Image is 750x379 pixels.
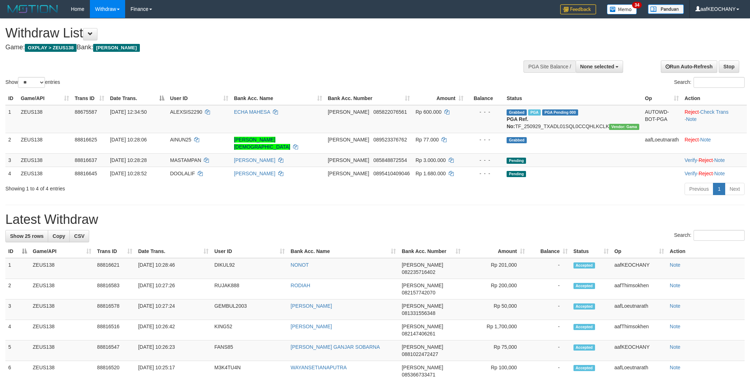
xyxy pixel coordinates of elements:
[402,290,435,295] span: Copy 082157742070 to clipboard
[402,324,443,329] span: [PERSON_NAME]
[94,320,135,340] td: 88816516
[69,230,89,242] a: CSV
[5,212,745,227] h1: Latest Withdraw
[642,92,682,105] th: Op: activate to sort column ascending
[682,167,747,180] td: · ·
[469,136,501,143] div: - - -
[211,340,288,361] td: FANS85
[291,344,380,350] a: [PERSON_NAME] GANJAR SOBARNA
[135,258,211,279] td: [DATE] 10:28:46
[328,171,369,176] span: [PERSON_NAME]
[291,324,332,329] a: [PERSON_NAME]
[612,320,667,340] td: aafThimsokhen
[469,170,501,177] div: - - -
[5,167,18,180] td: 4
[713,183,725,195] a: 1
[170,171,195,176] span: DOOLALIF
[686,116,697,122] a: Note
[402,365,443,370] span: [PERSON_NAME]
[211,279,288,299] td: RUJAK888
[573,344,595,351] span: Accepted
[670,262,681,268] a: Note
[528,340,571,361] td: -
[291,365,347,370] a: WAYANSETIANAPUTRA
[685,157,697,163] a: Verify
[328,137,369,143] span: [PERSON_NAME]
[211,258,288,279] td: DIKUL92
[612,340,667,361] td: aafKEOCHANY
[5,77,60,88] label: Show entries
[504,105,642,133] td: TF_250929_TXADL01SQL0CCQHLKCLK
[402,310,435,316] span: Copy 081331556348 to clipboard
[661,60,717,73] a: Run Auto-Refresh
[291,303,332,309] a: [PERSON_NAME]
[74,233,84,239] span: CSV
[632,2,642,8] span: 34
[609,124,639,130] span: Vendor URL: https://trx31.1velocity.biz
[75,171,97,176] span: 88816645
[416,157,446,163] span: Rp 3.000.000
[170,157,201,163] span: MASTAMPAN
[700,109,729,115] a: Check Trans
[211,245,288,258] th: User ID: activate to sort column ascending
[374,171,410,176] span: Copy 0895410409046 to clipboard
[699,157,713,163] a: Reject
[5,133,18,153] td: 2
[607,4,637,14] img: Button%20Memo.svg
[463,258,528,279] td: Rp 201,000
[463,340,528,361] td: Rp 75,000
[542,109,578,116] span: PGA Pending
[94,258,135,279] td: 88816621
[416,137,439,143] span: Rp 77.000
[211,320,288,340] td: KING52
[612,279,667,299] td: aafThimsokhen
[573,303,595,310] span: Accepted
[528,109,541,116] span: Marked by aafpengsreynich
[75,109,97,115] span: 88675587
[170,137,191,143] span: AINUN25
[463,320,528,340] td: Rp 1,700,000
[402,303,443,309] span: [PERSON_NAME]
[560,4,596,14] img: Feedback.jpg
[72,92,107,105] th: Trans ID: activate to sort column ascending
[685,137,699,143] a: Reject
[5,258,30,279] td: 1
[10,233,44,239] span: Show 25 rows
[374,137,407,143] span: Copy 089523376762 to clipboard
[573,365,595,371] span: Accepted
[507,158,526,164] span: Pending
[667,245,745,258] th: Action
[5,92,18,105] th: ID
[685,171,697,176] a: Verify
[402,283,443,288] span: [PERSON_NAME]
[30,299,94,320] td: ZEUS138
[507,171,526,177] span: Pending
[642,105,682,133] td: AUTOWD-BOT-PGA
[18,105,72,133] td: ZEUS138
[110,137,147,143] span: [DATE] 10:28:06
[5,340,30,361] td: 5
[135,245,211,258] th: Date Trans.: activate to sort column ascending
[291,283,310,288] a: RODIAH
[5,44,493,51] h4: Game: Bank:
[75,137,97,143] span: 88816625
[25,44,77,52] span: OXPLAY > ZEUS138
[402,331,435,337] span: Copy 082147406261 to clipboard
[699,171,713,176] a: Reject
[135,279,211,299] td: [DATE] 10:27:26
[291,262,309,268] a: NONOT
[416,171,446,176] span: Rp 1.680.000
[670,365,681,370] a: Note
[682,133,747,153] td: ·
[48,230,70,242] a: Copy
[670,344,681,350] a: Note
[573,324,595,330] span: Accepted
[528,245,571,258] th: Balance: activate to sort column ascending
[93,44,140,52] span: [PERSON_NAME]
[5,245,30,258] th: ID: activate to sort column descending
[18,153,72,167] td: ZEUS138
[110,157,147,163] span: [DATE] 10:28:28
[507,116,528,129] b: PGA Ref. No:
[30,245,94,258] th: Game/API: activate to sort column ascending
[94,299,135,320] td: 88816578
